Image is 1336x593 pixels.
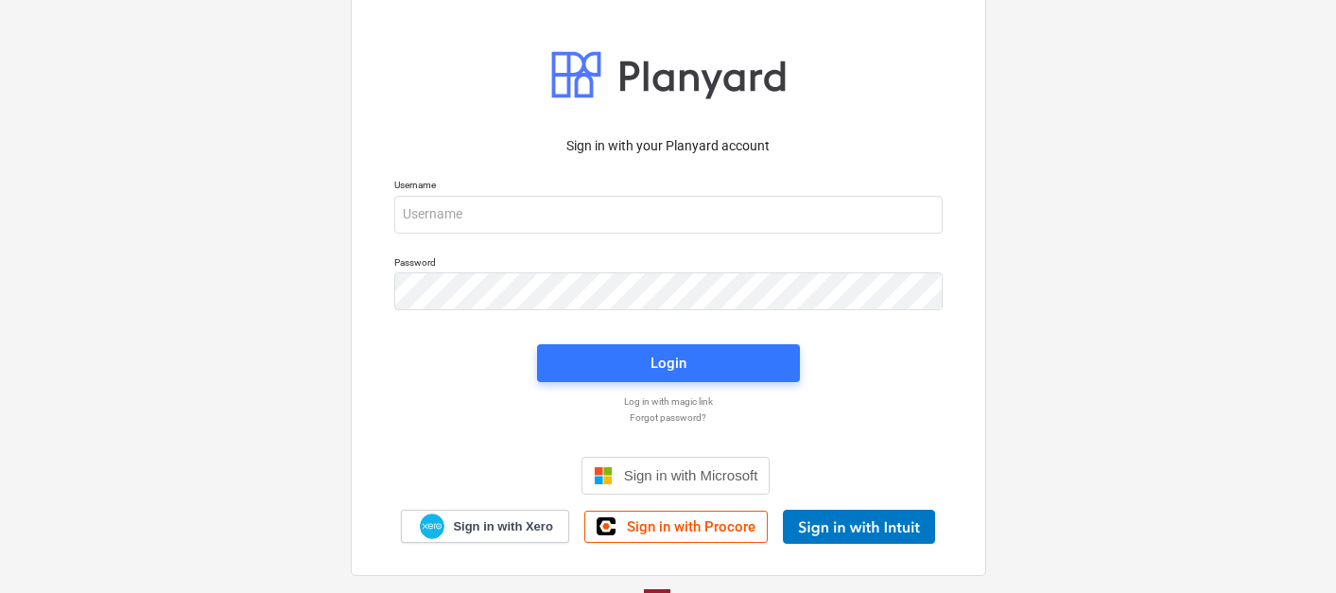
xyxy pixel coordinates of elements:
[401,510,569,543] a: Sign in with Xero
[453,518,552,535] span: Sign in with Xero
[394,256,943,272] p: Password
[627,518,755,535] span: Sign in with Procore
[394,196,943,234] input: Username
[537,344,800,382] button: Login
[385,411,952,424] a: Forgot password?
[394,136,943,156] p: Sign in with your Planyard account
[584,511,768,543] a: Sign in with Procore
[385,395,952,408] a: Log in with magic link
[394,179,943,195] p: Username
[651,351,686,375] div: Login
[624,467,758,483] span: Sign in with Microsoft
[420,514,444,539] img: Xero logo
[594,466,613,485] img: Microsoft logo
